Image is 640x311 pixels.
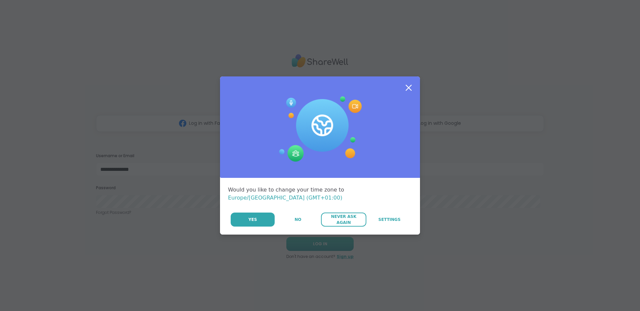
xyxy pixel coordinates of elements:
[295,217,301,223] span: No
[278,96,362,162] img: Session Experience
[275,213,320,227] button: No
[378,217,401,223] span: Settings
[228,186,412,202] div: Would you like to change your time zone to
[321,213,366,227] button: Never Ask Again
[248,217,257,223] span: Yes
[231,213,275,227] button: Yes
[228,195,342,201] span: Europe/[GEOGRAPHIC_DATA] (GMT+01:00)
[367,213,412,227] a: Settings
[324,214,363,226] span: Never Ask Again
